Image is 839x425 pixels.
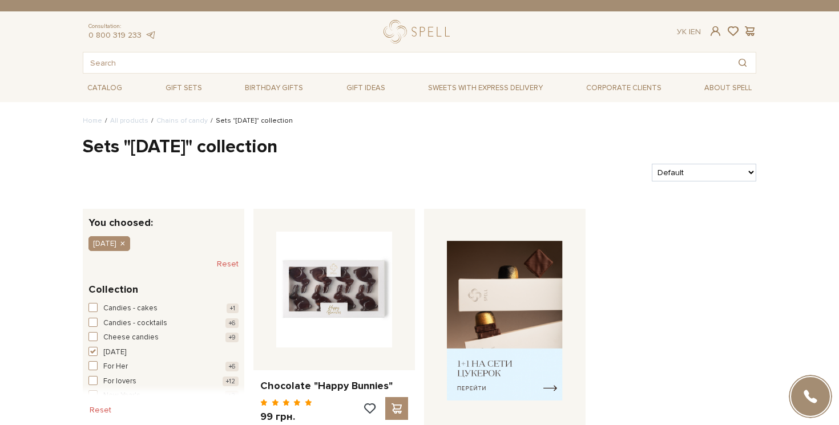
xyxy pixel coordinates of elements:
button: Reset [83,401,118,419]
button: [DATE] [88,347,239,358]
button: For lovers +12 [88,376,239,387]
a: Chocolate "Happy Bunnies" [260,379,408,392]
input: Search [83,52,729,73]
span: Cheese candies [103,332,159,343]
span: +1 [227,303,239,313]
span: [DATE] [93,238,116,249]
button: Candies - cocktails +6 [88,318,239,329]
a: telegram [144,30,156,40]
a: Sweets with express delivery [423,78,547,98]
p: 99 грн. [260,410,312,423]
button: Search [729,52,756,73]
span: Gift ideas [342,79,390,97]
a: Corporate clients [582,78,666,98]
span: Gift sets [161,79,207,97]
span: Collection [88,282,138,297]
span: Catalog [83,79,127,97]
span: [DATE] [103,347,126,358]
button: Reset [217,255,239,273]
button: [DATE] [88,236,130,251]
span: Candies - cocktails [103,318,167,329]
a: 0 800 319 233 [88,30,142,40]
span: +12 [223,377,239,386]
a: logo [384,20,455,43]
a: All products [110,116,148,125]
img: banner [447,241,563,401]
span: Candies - cakes [103,303,158,314]
span: For Her [103,361,128,373]
a: Home [83,116,102,125]
button: Candies - cakes +1 [88,303,239,314]
span: +2 [225,391,239,400]
span: +6 [225,362,239,371]
button: Cheese candies +9 [88,332,239,343]
div: You choosed: [83,209,244,228]
a: Ук [677,27,687,37]
span: Consultation: [88,23,156,30]
div: En [677,27,701,37]
span: For lovers [103,376,136,387]
span: +6 [225,318,239,328]
a: Chains of candy [156,116,208,125]
button: For Her +6 [88,361,239,373]
h1: Sets "[DATE]" collection [83,135,756,159]
span: | [689,27,691,37]
span: New Year's [103,390,140,402]
span: +9 [225,333,239,342]
span: Birthday gifts [240,79,308,97]
span: About Spell [700,79,756,97]
button: New Year's +2 [88,390,239,402]
li: Sets "[DATE]" collection [208,116,293,126]
img: Chocolate "Happy Bunnies" [276,232,392,347]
